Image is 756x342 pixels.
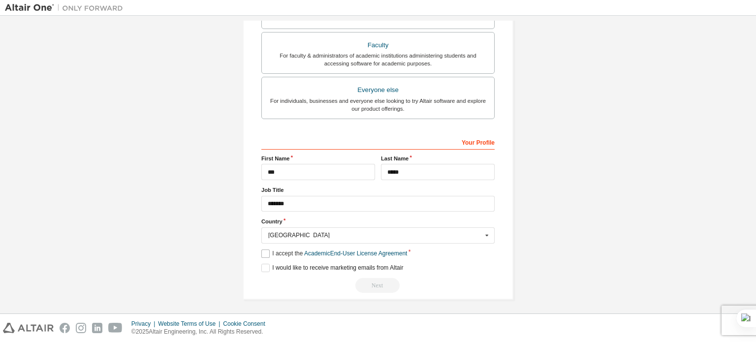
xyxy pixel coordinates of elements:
a: Academic End-User License Agreement [304,250,407,257]
div: Everyone else [268,83,488,97]
div: [GEOGRAPHIC_DATA] [268,232,482,238]
img: altair_logo.svg [3,323,54,333]
div: Read and acccept EULA to continue [261,278,495,293]
img: facebook.svg [60,323,70,333]
img: linkedin.svg [92,323,102,333]
p: © 2025 Altair Engineering, Inc. All Rights Reserved. [131,328,271,336]
div: For faculty & administrators of academic institutions administering students and accessing softwa... [268,52,488,67]
label: Job Title [261,186,495,194]
div: For individuals, businesses and everyone else looking to try Altair software and explore our prod... [268,97,488,113]
label: I accept the [261,249,407,258]
label: Last Name [381,155,495,162]
img: youtube.svg [108,323,123,333]
div: Faculty [268,38,488,52]
div: Website Terms of Use [158,320,223,328]
label: Country [261,218,495,225]
img: Altair One [5,3,128,13]
div: Your Profile [261,134,495,150]
label: I would like to receive marketing emails from Altair [261,264,403,272]
div: Cookie Consent [223,320,271,328]
label: First Name [261,155,375,162]
div: Privacy [131,320,158,328]
img: instagram.svg [76,323,86,333]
